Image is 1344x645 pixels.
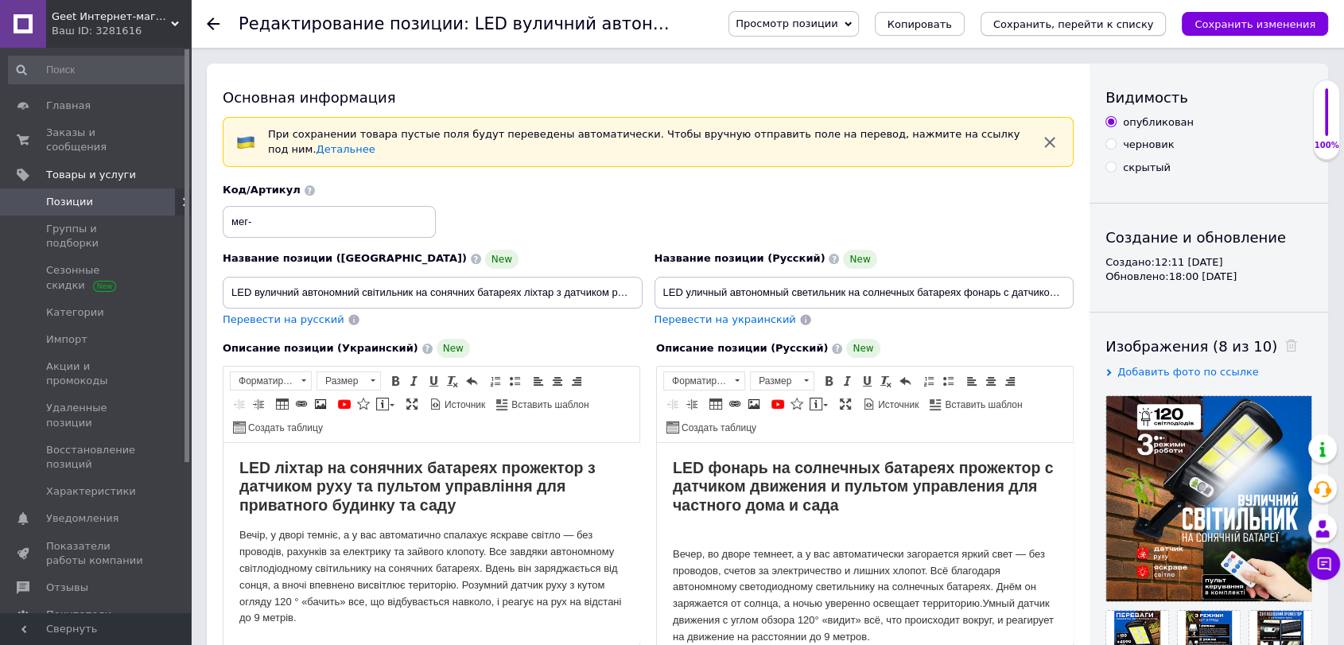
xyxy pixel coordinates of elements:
span: Добавить фото по ссылке [1117,366,1259,378]
a: Вставить иконку [355,395,372,413]
p: Вечер, во дворе темнеет, а у вас автоматически загорается яркий свет — без проводов, счетов за эл... [16,103,400,220]
span: При сохранении товара пустые поля будут переведены автоматически. Чтобы вручную отправить поле на... [268,128,1020,155]
a: Развернуть [837,395,854,413]
div: опубликован [1123,115,1194,130]
span: Покупатели [46,608,111,622]
a: Увеличить отступ [250,395,267,413]
span: Уведомления [46,511,118,526]
a: Таблица [274,395,291,413]
a: Курсив (Ctrl+I) [839,372,857,390]
a: Уменьшить отступ [664,395,682,413]
div: Создано: 12:11 [DATE] [1105,255,1312,270]
span: Просмотр позиции [736,17,837,29]
input: Поиск [8,56,187,84]
a: Отменить (Ctrl+Z) [896,372,914,390]
span: Вставить шаблон [942,398,1022,412]
input: Например, H&M женское платье зеленое 38 размер вечернее макси с блестками [655,277,1074,309]
span: Показатели работы компании [46,539,147,568]
div: Обновлено: 18:00 [DATE] [1105,270,1312,284]
span: Группы и подборки [46,222,147,251]
a: Вставить/Редактировать ссылку (Ctrl+L) [293,395,310,413]
a: Источник [860,395,921,413]
i: Сохранить изменения [1194,18,1315,30]
iframe: Визуальный текстовый редактор, D62A4F4A-D770-455E-9C78-12A19CCF02DC [657,443,1073,642]
a: Убрать форматирование [877,372,895,390]
p: Вечір, у дворі темніє, а у вас автоматично спалахує яскраве світло — без проводів, рахунків за ел... [16,84,400,184]
span: Размер [317,372,365,390]
a: Размер [750,371,814,390]
span: Geet Интернет-магазин [52,10,171,24]
div: 100% [1314,140,1339,151]
a: Вставить сообщение [374,395,397,413]
strong: LED ліхтар на сонячних батареях прожектор з датчиком руху та пультом управління для приватного бу... [16,16,372,71]
span: Код/Артикул [223,184,301,196]
a: Таблица [707,395,724,413]
span: Импорт [46,332,87,347]
strong: LED фонарь на солнечных батареях прожектор с датчиком движения и пультом управления для частного ... [16,16,397,71]
span: New [843,250,876,269]
a: Вставить сообщение [807,395,830,413]
span: Источник [876,398,919,412]
a: Вставить / удалить нумерованный список [920,372,938,390]
span: Категории [46,305,104,320]
a: Курсив (Ctrl+I) [406,372,423,390]
a: Отменить (Ctrl+Z) [463,372,480,390]
a: По правому краю [568,372,585,390]
span: Описание позиции (Русский) [656,342,828,354]
span: Создать таблицу [246,422,323,435]
a: Вставить шаблон [494,395,591,413]
i: Сохранить, перейти к списку [993,18,1154,30]
span: Вставить шаблон [509,398,588,412]
span: Товары и услуги [46,168,136,182]
a: Вставить иконку [788,395,806,413]
a: Форматирование [230,371,312,390]
span: Источник [442,398,485,412]
a: По правому краю [1001,372,1019,390]
a: Увеличить отступ [683,395,701,413]
div: Ваш ID: 3281616 [52,24,191,38]
span: Позиции [46,195,93,209]
div: Вернуться назад [207,17,219,30]
span: Удаленные позиции [46,401,147,429]
div: 100% Качество заполнения [1313,80,1340,160]
a: Уменьшить отступ [231,395,248,413]
div: Основная информация [223,87,1074,107]
a: Убрать форматирование [444,372,461,390]
a: Источник [427,395,487,413]
a: Вставить/Редактировать ссылку (Ctrl+L) [726,395,744,413]
span: Название позиции ([GEOGRAPHIC_DATA]) [223,252,467,264]
a: По центру [982,372,1000,390]
span: Акции и промокоды [46,359,147,388]
button: Сохранить изменения [1182,12,1328,36]
a: По центру [549,372,566,390]
a: По левому краю [530,372,547,390]
img: :flag-ua: [236,133,255,152]
a: Вставить / удалить нумерованный список [487,372,504,390]
div: скрытый [1123,161,1171,175]
div: Создание и обновление [1105,227,1312,247]
a: Изображение [312,395,329,413]
a: Развернуть [403,395,421,413]
div: черновик [1123,138,1174,152]
span: Форматирование [231,372,296,390]
a: Полужирный (Ctrl+B) [820,372,837,390]
span: New [485,250,519,269]
a: Вставить / удалить маркированный список [506,372,523,390]
span: Перевести на украинский [655,313,796,325]
span: Сезонные скидки [46,263,147,292]
span: New [846,339,880,358]
span: Копировать [888,18,952,30]
a: Создать таблицу [664,418,759,436]
a: Подчеркнутый (Ctrl+U) [425,372,442,390]
span: Название позиции (Русский) [655,252,825,264]
button: Сохранить, перейти к списку [981,12,1167,36]
input: Например, H&M женское платье зеленое 38 размер вечернее макси с блестками [223,277,643,309]
div: Видимость [1105,87,1312,107]
iframe: Визуальный текстовый редактор, CC9830E3-3FF3-402B-90B1-BEC59E9F0115 [223,443,639,642]
span: Создать таблицу [679,422,756,435]
a: Размер [317,371,381,390]
a: Добавить видео с YouTube [769,395,787,413]
button: Чат с покупателем [1308,548,1340,580]
a: Форматирование [663,371,745,390]
span: Характеристики [46,484,136,499]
